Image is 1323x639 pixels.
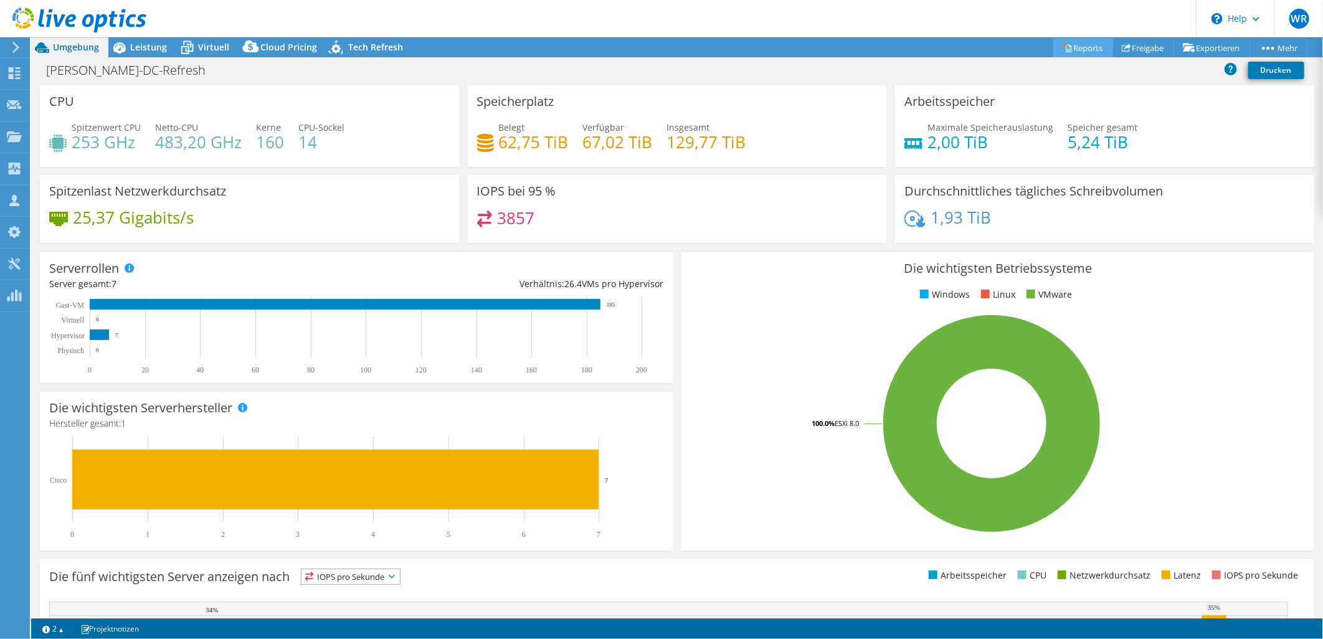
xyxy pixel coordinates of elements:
[40,64,225,77] h1: [PERSON_NAME]-DC-Refresh
[471,366,482,374] text: 140
[130,41,167,53] span: Leistung
[597,530,600,539] text: 7
[296,530,300,539] text: 3
[155,121,198,133] span: Netto-CPU
[605,476,609,484] text: 7
[221,530,225,539] text: 2
[348,41,403,53] span: Tech Refresh
[111,278,116,290] span: 7
[415,366,427,374] text: 120
[360,366,371,374] text: 100
[115,332,118,338] text: 7
[49,95,74,108] h3: CPU
[57,346,84,355] text: Physisch
[49,184,226,198] h3: Spitzenlast Netzwerkdurchsatz
[1209,569,1299,582] li: IOPS pro Sekunde
[1068,135,1137,149] h4: 5,24 TiB
[298,135,344,149] h4: 14
[49,262,119,275] h3: Serverrollen
[477,184,556,198] h3: IOPS bei 95 %
[256,135,284,149] h4: 160
[564,278,582,290] span: 26.4
[926,569,1007,582] li: Arbeitsspeicher
[356,277,663,291] div: Verhältnis: VMs pro Hypervisor
[1249,38,1307,57] a: Mehr
[61,316,84,324] text: Virtuell
[1055,569,1150,582] li: Netzwerkdurchsatz
[499,135,569,149] h4: 62,75 TiB
[298,121,344,133] span: CPU-Sockel
[1159,569,1201,582] li: Latenz
[49,417,663,430] h4: Hersteller gesamt:
[978,288,1015,301] li: Linux
[371,530,375,539] text: 4
[256,121,281,133] span: Kerne
[1015,569,1046,582] li: CPU
[636,366,647,374] text: 200
[72,121,141,133] span: Spitzenwert CPU
[121,417,126,429] span: 1
[49,277,356,291] div: Server gesamt:
[34,621,72,637] a: 2
[50,476,67,485] text: Cisco
[1053,38,1113,57] a: Reports
[1174,38,1250,57] a: Exportieren
[96,316,99,323] text: 0
[583,135,653,149] h4: 67,02 TiB
[53,41,99,53] span: Umgebung
[583,121,625,133] span: Verfügbar
[927,135,1053,149] h4: 2,00 TiB
[477,95,554,108] h3: Speicherplatz
[607,301,615,308] text: 185
[497,211,534,225] h4: 3857
[96,347,99,353] text: 0
[155,135,242,149] h4: 483,20 GHz
[206,606,218,613] text: 34%
[812,419,835,428] tspan: 100.0%
[1068,121,1137,133] span: Speicher gesamt
[526,366,537,374] text: 160
[667,135,746,149] h4: 129,77 TiB
[196,366,204,374] text: 40
[307,366,315,374] text: 80
[904,184,1163,198] h3: Durchschnittliches tägliches Schreibvolumen
[1023,288,1072,301] li: VMware
[70,530,74,539] text: 0
[581,366,592,374] text: 180
[927,121,1053,133] span: Maximale Speicherauslastung
[72,621,148,637] a: Projektnotizen
[904,95,995,108] h3: Arbeitsspeicher
[141,366,149,374] text: 20
[917,288,970,301] li: Windows
[51,331,85,340] text: Hypervisor
[1248,62,1304,79] a: Drucken
[72,135,141,149] h4: 253 GHz
[499,121,525,133] span: Belegt
[667,121,710,133] span: Insgesamt
[447,530,450,539] text: 5
[301,569,400,584] span: IOPS pro Sekunde
[522,530,526,539] text: 6
[931,211,991,224] h4: 1,93 TiB
[1112,38,1174,57] a: Freigabe
[691,262,1305,275] h3: Die wichtigsten Betriebssysteme
[1208,603,1220,611] text: 35%
[146,530,149,539] text: 1
[252,366,259,374] text: 60
[1289,9,1309,29] span: WR
[198,41,229,53] span: Virtuell
[56,301,85,310] text: Gast-VM
[88,366,92,374] text: 0
[49,401,232,415] h3: Die wichtigsten Serverhersteller
[1212,13,1223,24] svg: \n
[260,41,317,53] span: Cloud Pricing
[73,211,194,224] h4: 25,37 Gigabits/s
[835,419,859,428] tspan: ESXi 8.0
